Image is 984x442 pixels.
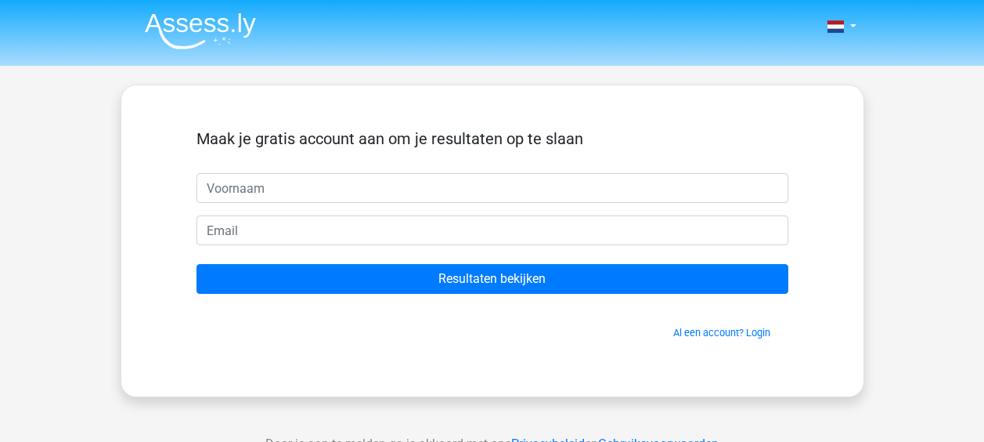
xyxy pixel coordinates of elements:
[196,173,788,203] input: Voornaam
[196,129,788,148] h5: Maak je gratis account aan om je resultaten op te slaan
[145,13,256,49] img: Assessly
[673,327,770,339] a: Al een account? Login
[196,216,788,245] input: Email
[196,264,788,294] input: Resultaten bekijken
